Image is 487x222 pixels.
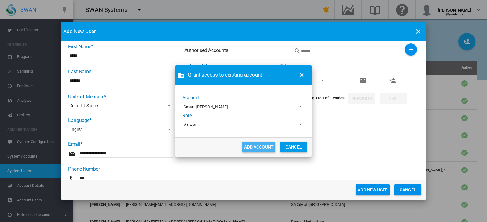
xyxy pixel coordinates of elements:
[188,71,294,79] span: Grant access to existing account
[280,142,307,152] button: CANCEL
[298,71,305,79] md-icon: icon-close
[242,142,275,152] button: ADD ACCOUNT
[175,65,312,157] md-dialog: Account Role ...
[184,122,196,127] div: Viewer
[182,113,192,118] label: Role
[177,72,185,79] md-icon: icon-folder-account
[182,95,200,101] label: Account
[184,104,228,109] div: Smart [PERSON_NAME]
[296,69,308,81] button: icon-close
